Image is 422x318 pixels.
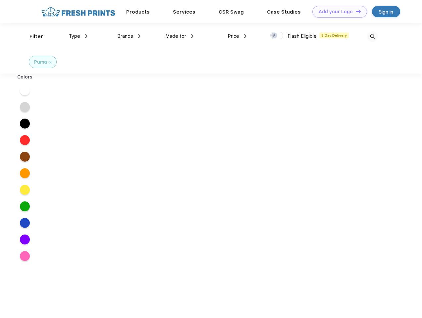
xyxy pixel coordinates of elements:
[34,59,47,66] div: Puma
[288,33,317,39] span: Flash Eligible
[165,33,186,39] span: Made for
[372,6,400,17] a: Sign in
[29,33,43,40] div: Filter
[69,33,80,39] span: Type
[228,33,239,39] span: Price
[367,31,378,42] img: desktop_search.svg
[319,9,353,15] div: Add your Logo
[138,34,140,38] img: dropdown.png
[49,61,51,64] img: filter_cancel.svg
[379,8,393,16] div: Sign in
[39,6,117,18] img: fo%20logo%202.webp
[191,34,193,38] img: dropdown.png
[356,10,361,13] img: DT
[12,74,38,80] div: Colors
[173,9,195,15] a: Services
[85,34,87,38] img: dropdown.png
[219,9,244,15] a: CSR Swag
[319,32,349,38] span: 5 Day Delivery
[244,34,246,38] img: dropdown.png
[126,9,150,15] a: Products
[117,33,133,39] span: Brands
